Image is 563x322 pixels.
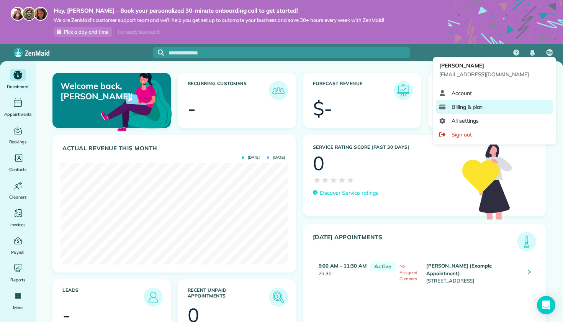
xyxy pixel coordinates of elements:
[399,263,417,281] span: No Assigned Cleaners
[313,189,378,197] a: Discover Service ratings
[4,110,32,118] span: Appointments
[9,193,26,201] span: Cleaners
[54,17,384,23] span: We are ZenMaid’s customer support team and we’ll help you get set up to automate your business an...
[3,179,33,201] a: Cleaners
[271,83,286,98] img: icon_recurring_customers-cf858462ba22bcd05b5a5880d41d6543d210077de5bb9ebc9590e49fd87d84ed.png
[64,29,108,35] span: Pick a day and time
[188,99,196,118] div: -
[329,173,338,187] span: ★
[113,27,164,37] div: I already booked it
[524,44,540,61] div: Notifications
[452,117,479,125] span: All settings
[321,173,329,187] span: ★
[436,100,553,114] a: Billing & plan
[10,276,26,284] span: Reports
[3,97,33,118] a: Appointments
[346,173,355,187] span: ★
[547,50,553,56] span: SM
[62,145,288,152] h3: Actual Revenue this month
[9,166,26,173] span: Contacts
[313,99,332,118] div: $-
[3,152,33,173] a: Contacts
[62,287,144,307] h3: Leads
[10,221,26,228] span: Invoices
[34,7,47,21] img: michelle-19f622bdf1676172e81f8f8fba1fb50e276960ebfe0243fe18214015130c80e4.jpg
[319,263,367,269] strong: 9:00 AM - 11:30 AM
[11,248,25,256] span: Payroll
[158,49,164,56] svg: Focus search
[313,145,455,150] h3: Service Rating score (past 30 days)
[61,81,132,101] p: Welcome back, [PERSON_NAME]!
[320,189,378,197] p: Discover Service ratings
[11,7,25,21] img: maria-72a9807cf96188c08ef61303f053569d2e2a8a1cde33d635c8a3ac13582a053d.jpg
[313,81,394,100] h3: Forecast Revenue
[242,156,260,159] span: [DATE]
[424,257,522,289] td: [STREET_ADDRESS]
[54,7,384,15] strong: Hey, [PERSON_NAME] - Book your personalized 30-minute onboarding call to get started!
[188,287,269,307] h3: Recent unpaid appointments
[537,296,555,314] div: Open Intercom Messenger
[452,89,472,97] span: Account
[146,289,161,305] img: icon_leads-1bed01f49abd5b7fead27621c3d59655bb73ed531f8eeb49469d10e621d6b896.png
[267,156,285,159] span: [DATE]
[22,7,36,21] img: jorge-587dff0eeaa6aab1f244e6dc62b8924c3b6ad411094392a53c71c6c4a576187d.jpg
[313,154,324,173] div: 0
[7,83,29,90] span: Dashboard
[9,138,27,146] span: Bookings
[313,257,367,289] td: 2h 30
[3,207,33,228] a: Invoices
[396,83,411,98] img: icon_forecast_revenue-8c13a41c7ed35a8dcfafea3cbb826a0462acb37728057bba2d056411b612bbbe.png
[507,44,563,61] nav: Main
[452,131,472,138] span: Sign out
[439,62,484,69] span: [PERSON_NAME]
[3,262,33,284] a: Reports
[439,71,529,78] span: [EMAIL_ADDRESS][DOMAIN_NAME]
[519,234,534,249] img: icon_todays_appointments-901f7ab196bb0bea1936b74009e4eb5ffbc2d2711fa7634e0d609ed5ef32b18b.png
[370,262,396,271] span: Active
[13,304,23,311] span: More
[426,263,492,276] strong: [PERSON_NAME] (Example Appointment)
[452,103,483,111] span: Billing & plan
[436,114,553,128] a: All settings
[313,234,517,251] h3: [DATE] Appointments
[54,27,112,37] a: Pick a day and time
[188,81,269,100] h3: Recurring Customers
[338,173,346,187] span: ★
[3,235,33,256] a: Payroll
[99,64,173,138] img: dashboard_welcome-42a62b7d889689a78055ac9021e634bf52bae3f8056760290aed330b23ab8690.png
[153,49,164,56] button: Focus search
[436,86,553,100] a: Account
[3,69,33,90] a: Dashboard
[3,124,33,146] a: Bookings
[313,173,321,187] span: ★
[271,289,286,305] img: icon_unpaid_appointments-47b8ce3997adf2238b356f14209ab4cced10bd1f174958f3ca8f1d0dd7fffeee.png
